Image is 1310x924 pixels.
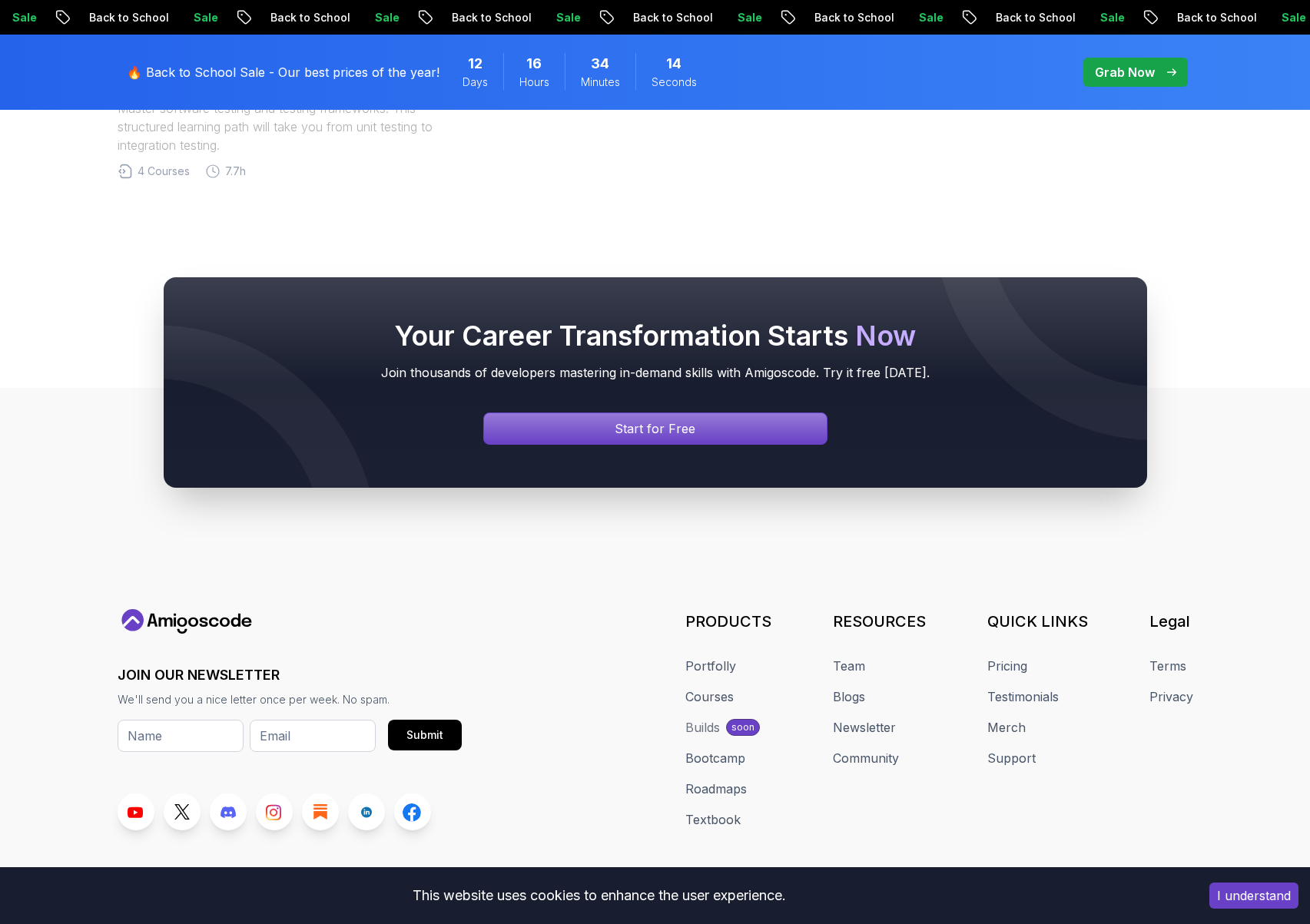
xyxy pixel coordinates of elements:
p: Sale [906,10,955,25]
h3: JOIN OUR NEWSLETTER [118,664,462,686]
a: Roadmaps [685,780,747,798]
span: 4 Courses [138,164,190,179]
p: soon [731,721,754,734]
div: Builds [685,718,720,737]
a: Blogs [833,687,865,706]
p: Grab Now [1095,63,1155,81]
p: Sale [362,10,411,25]
p: Sale [1087,10,1136,25]
span: Now [855,319,916,353]
p: Back to School [983,10,1087,25]
p: Master software testing and testing frameworks. This structured learning path will take you from ... [118,99,459,154]
h3: QUICK LINKS [987,611,1088,632]
a: Testimonials [987,687,1059,706]
span: Minutes [581,75,620,90]
h3: PRODUCTS [685,611,771,632]
a: Bootcamp [685,749,745,767]
a: Youtube link [118,793,154,830]
p: We'll send you a nice letter once per week. No spam. [118,692,462,707]
h3: Legal [1149,611,1193,632]
p: Sale [725,10,774,25]
span: 12 Days [468,53,483,75]
a: Textbook [685,810,741,829]
span: Hours [519,75,549,90]
span: 7.7h [225,164,246,179]
button: Accept cookies [1209,883,1298,909]
a: Terms [1149,657,1186,675]
div: This website uses cookies to enhance the user experience. [12,879,1186,912]
span: 16 Hours [526,53,542,75]
a: LinkedIn link [348,793,385,830]
a: Team [833,657,865,675]
p: Back to School [801,10,906,25]
a: Support [987,749,1036,767]
a: Community [833,749,899,767]
input: Name [118,720,244,752]
p: Sale [543,10,592,25]
button: Submit [388,720,462,750]
p: Back to School [76,10,181,25]
p: Back to School [620,10,725,25]
a: Instagram link [256,793,293,830]
span: Seconds [652,75,697,90]
a: Blog link [302,793,339,830]
p: Back to School [1164,10,1269,25]
a: Twitter link [164,793,201,830]
a: Newsletter [833,718,896,737]
p: Start for Free [615,419,695,438]
a: Courses [685,687,734,706]
a: Pricing [987,657,1027,675]
p: Sale [181,10,230,25]
p: Back to School [257,10,362,25]
span: 34 Minutes [591,53,609,75]
a: Portfolly [685,657,736,675]
a: Discord link [210,793,247,830]
a: Merch [987,718,1026,737]
p: Back to School [439,10,543,25]
h3: RESOURCES [833,611,926,632]
p: 🔥 Back to School Sale - Our best prices of the year! [127,63,439,81]
div: Submit [406,727,443,743]
a: Facebook link [394,793,431,830]
p: Join thousands of developers mastering in-demand skills with Amigoscode. Try it free [DATE]. [194,363,1116,382]
span: Days [463,75,488,90]
h2: Your Career Transformation Starts [194,320,1116,351]
a: Signin page [483,412,827,445]
a: Privacy [1149,687,1193,706]
span: 14 Seconds [666,53,682,75]
input: Email [250,720,376,752]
